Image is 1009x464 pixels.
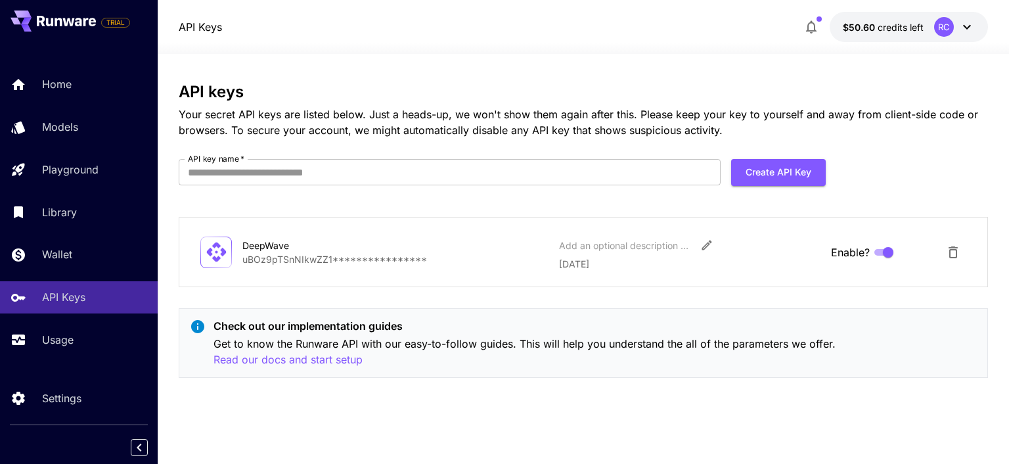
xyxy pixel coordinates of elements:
[940,239,966,266] button: Delete API Key
[42,162,99,177] p: Playground
[213,352,363,368] button: Read our docs and start setup
[213,336,976,368] p: Get to know the Runware API with our easy-to-follow guides. This will help you understand the all...
[131,439,148,456] button: Collapse sidebar
[42,204,77,220] p: Library
[42,246,72,262] p: Wallet
[101,14,130,30] span: Add your payment card to enable full platform functionality.
[102,18,129,28] span: TRIAL
[559,257,820,271] p: [DATE]
[559,239,690,252] div: Add an optional description or comment
[934,17,954,37] div: RC
[179,83,987,101] h3: API keys
[843,22,878,33] span: $50.60
[831,244,870,260] span: Enable?
[179,106,987,138] p: Your secret API keys are listed below. Just a heads-up, we won't show them again after this. Plea...
[42,289,85,305] p: API Keys
[695,233,719,257] button: Edit
[830,12,988,42] button: $50.59505RC
[878,22,924,33] span: credits left
[42,119,78,135] p: Models
[188,153,244,164] label: API key name
[179,19,222,35] a: API Keys
[731,159,826,186] button: Create API Key
[179,19,222,35] nav: breadcrumb
[213,318,976,334] p: Check out our implementation guides
[42,390,81,406] p: Settings
[242,239,374,252] div: DeepWave
[141,436,158,459] div: Collapse sidebar
[42,332,74,348] p: Usage
[42,76,72,92] p: Home
[843,20,924,34] div: $50.59505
